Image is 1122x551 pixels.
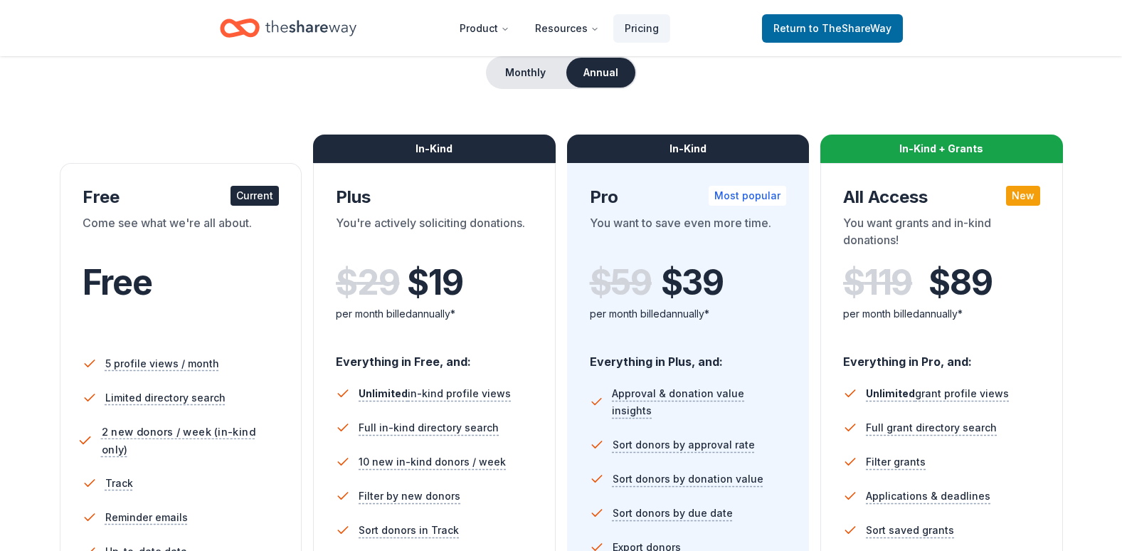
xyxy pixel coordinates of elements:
[105,509,188,526] span: Reminder emails
[590,341,787,371] div: Everything in Plus, and:
[448,14,521,43] button: Product
[101,423,284,458] span: 2 new donors / week (in-kind only)
[843,214,1040,254] div: You want grants and in-kind donations!
[820,135,1063,163] div: In-Kind + Grants
[843,341,1040,371] div: Everything in Pro, and:
[231,186,279,206] div: Current
[709,186,786,206] div: Most popular
[448,11,670,45] nav: Main
[336,186,533,209] div: Plus
[567,135,810,163] div: In-Kind
[407,263,462,303] span: $ 19
[359,419,499,436] span: Full in-kind directory search
[773,20,891,37] span: Return
[359,522,459,539] span: Sort donors in Track
[313,135,556,163] div: In-Kind
[866,488,990,505] span: Applications & deadlines
[612,385,786,419] span: Approval & donation value insights
[613,505,733,522] span: Sort donors by due date
[590,186,787,209] div: Pro
[336,305,533,322] div: per month billed annually*
[613,471,763,488] span: Sort donors by donation value
[1006,186,1040,206] div: New
[83,186,280,209] div: Free
[336,214,533,254] div: You're actively soliciting donations.
[524,14,610,43] button: Resources
[83,214,280,254] div: Come see what we're all about.
[105,475,133,492] span: Track
[843,305,1040,322] div: per month billed annually*
[809,22,891,34] span: to TheShareWay
[613,436,755,453] span: Sort donors by approval rate
[866,419,997,436] span: Full grant directory search
[866,453,926,471] span: Filter grants
[661,263,724,303] span: $ 39
[590,305,787,322] div: per month billed annually*
[613,14,670,43] a: Pricing
[359,387,511,399] span: in-kind profile views
[105,389,226,406] span: Limited directory search
[83,261,152,303] span: Free
[487,58,563,88] button: Monthly
[590,214,787,254] div: You want to save even more time.
[866,387,1009,399] span: grant profile views
[866,522,954,539] span: Sort saved grants
[220,11,356,45] a: Home
[762,14,903,43] a: Returnto TheShareWay
[928,263,992,303] span: $ 89
[359,488,460,505] span: Filter by new donors
[359,387,408,399] span: Unlimited
[866,387,915,399] span: Unlimited
[105,355,219,372] span: 5 profile views / month
[843,186,1040,209] div: All Access
[566,58,635,88] button: Annual
[336,341,533,371] div: Everything in Free, and:
[359,453,506,471] span: 10 new in-kind donors / week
